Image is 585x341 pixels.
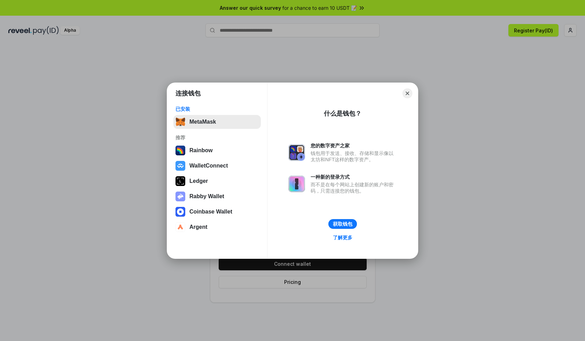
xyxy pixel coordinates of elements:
[175,146,185,155] img: svg+xml,%3Csvg%20width%3D%22120%22%20height%3D%22120%22%20viewBox%3D%220%200%20120%20120%22%20fil...
[311,174,397,180] div: 一种新的登录方式
[189,224,208,230] div: Argent
[175,222,185,232] img: svg+xml,%3Csvg%20width%3D%2228%22%20height%3D%2228%22%20viewBox%3D%220%200%2028%2028%22%20fill%3D...
[311,181,397,194] div: 而不是在每个网站上创建新的账户和密码，只需连接您的钱包。
[329,233,357,242] a: 了解更多
[288,176,305,192] img: svg+xml,%3Csvg%20xmlns%3D%22http%3A%2F%2Fwww.w3.org%2F2000%2Fsvg%22%20fill%3D%22none%22%20viewBox...
[324,109,361,118] div: 什么是钱包？
[173,205,261,219] button: Coinbase Wallet
[333,221,352,227] div: 获取钱包
[175,106,259,112] div: 已安装
[189,147,213,154] div: Rainbow
[175,89,201,98] h1: 连接钱包
[189,163,228,169] div: WalletConnect
[403,88,412,98] button: Close
[173,220,261,234] button: Argent
[189,209,232,215] div: Coinbase Wallet
[175,192,185,201] img: svg+xml,%3Csvg%20xmlns%3D%22http%3A%2F%2Fwww.w3.org%2F2000%2Fsvg%22%20fill%3D%22none%22%20viewBox...
[175,176,185,186] img: svg+xml,%3Csvg%20xmlns%3D%22http%3A%2F%2Fwww.w3.org%2F2000%2Fsvg%22%20width%3D%2228%22%20height%3...
[175,207,185,217] img: svg+xml,%3Csvg%20width%3D%2228%22%20height%3D%2228%22%20viewBox%3D%220%200%2028%2028%22%20fill%3D...
[311,150,397,163] div: 钱包用于发送、接收、存储和显示像以太坊和NFT这样的数字资产。
[189,193,224,200] div: Rabby Wallet
[311,142,397,149] div: 您的数字资产之家
[288,144,305,161] img: svg+xml,%3Csvg%20xmlns%3D%22http%3A%2F%2Fwww.w3.org%2F2000%2Fsvg%22%20fill%3D%22none%22%20viewBox...
[173,115,261,129] button: MetaMask
[173,174,261,188] button: Ledger
[175,134,259,141] div: 推荐
[173,189,261,203] button: Rabby Wallet
[175,117,185,127] img: svg+xml,%3Csvg%20fill%3D%22none%22%20height%3D%2233%22%20viewBox%3D%220%200%2035%2033%22%20width%...
[189,119,216,125] div: MetaMask
[173,144,261,157] button: Rainbow
[175,161,185,171] img: svg+xml,%3Csvg%20width%3D%2228%22%20height%3D%2228%22%20viewBox%3D%220%200%2028%2028%22%20fill%3D...
[173,159,261,173] button: WalletConnect
[328,219,357,229] button: 获取钱包
[333,234,352,241] div: 了解更多
[189,178,208,184] div: Ledger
